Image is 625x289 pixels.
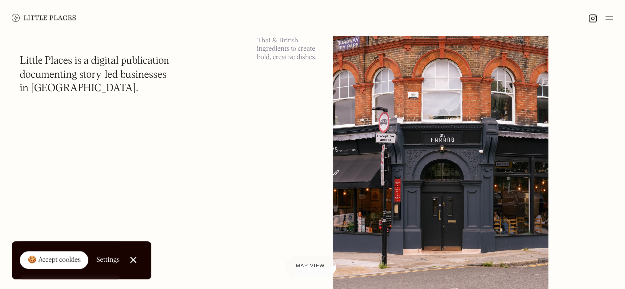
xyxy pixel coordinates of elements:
[284,255,336,277] a: Map view
[96,249,120,271] a: Settings
[296,263,325,269] span: Map view
[124,250,143,270] a: Close Cookie Popup
[20,54,169,96] h1: Little Places is a digital publication documenting story-led businesses in [GEOGRAPHIC_DATA].
[20,251,88,269] a: 🍪 Accept cookies
[28,255,81,265] div: 🍪 Accept cookies
[257,12,321,62] p: Founded by chef [PERSON_NAME], Farang combines Thai & British ingredients to create bold, creativ...
[96,256,120,263] div: Settings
